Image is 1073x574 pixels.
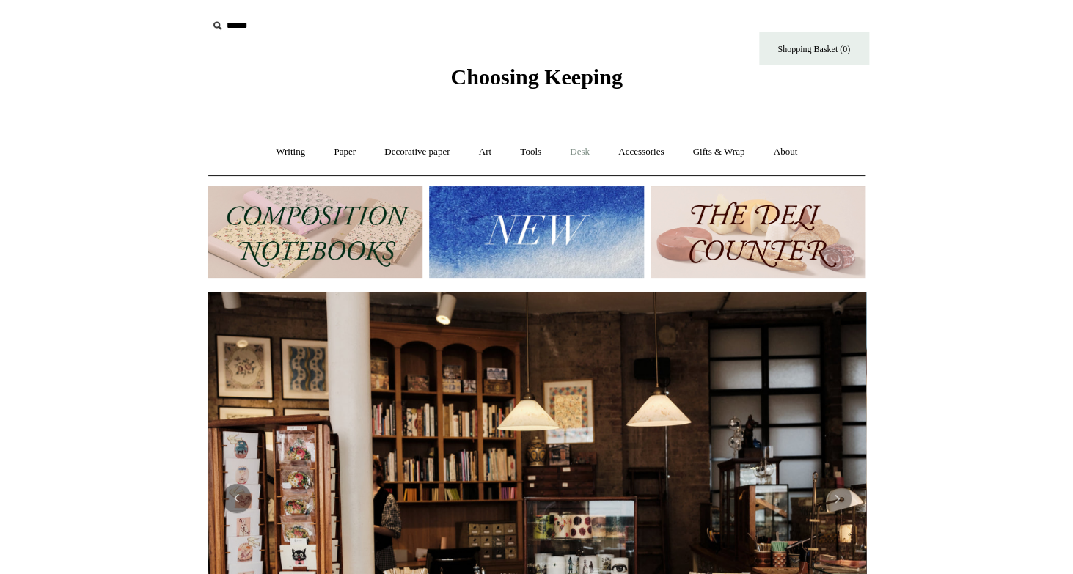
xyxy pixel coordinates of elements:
img: The Deli Counter [651,186,865,278]
button: Previous [222,484,252,513]
a: Choosing Keeping [450,76,622,87]
a: Desk [557,133,603,172]
img: New.jpg__PID:f73bdf93-380a-4a35-bcfe-7823039498e1 [429,186,644,278]
a: Writing [263,133,318,172]
a: Accessories [605,133,677,172]
button: Next [822,484,852,513]
a: Gifts & Wrap [679,133,758,172]
a: About [760,133,810,172]
a: Art [466,133,505,172]
a: Tools [507,133,554,172]
a: Shopping Basket (0) [759,32,869,65]
span: Choosing Keeping [450,65,622,89]
img: 202302 Composition ledgers.jpg__PID:69722ee6-fa44-49dd-a067-31375e5d54ec [208,186,422,278]
a: Paper [321,133,369,172]
a: Decorative paper [371,133,463,172]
